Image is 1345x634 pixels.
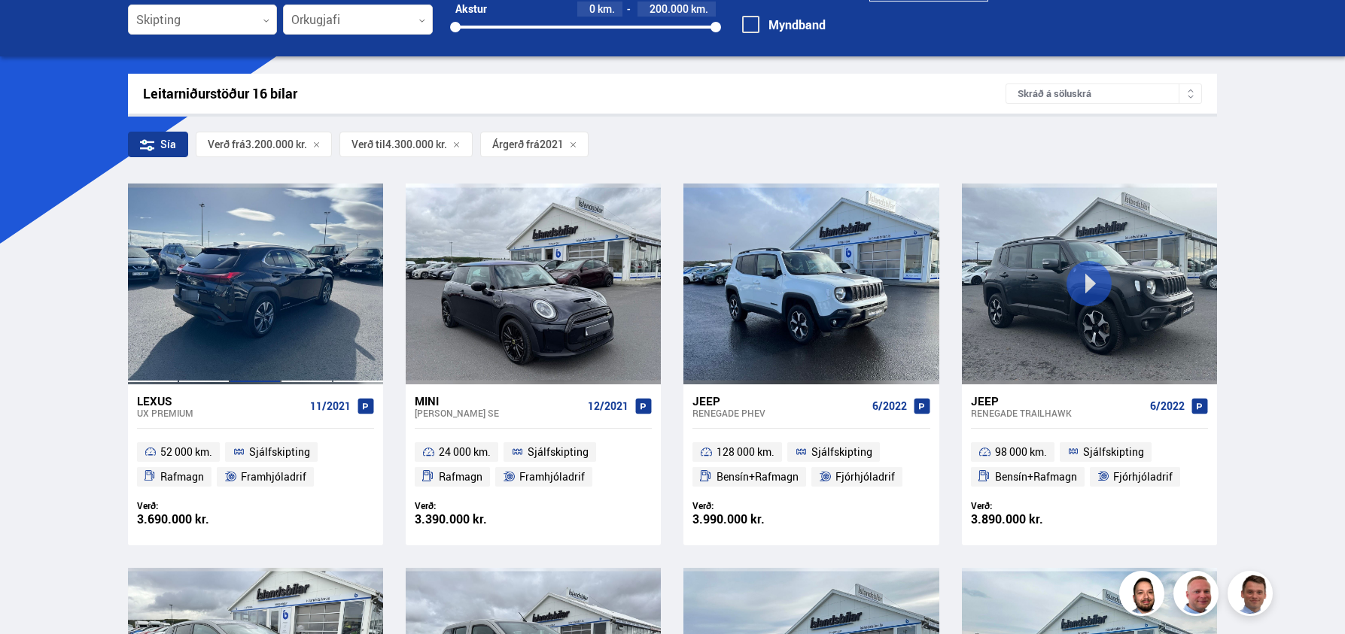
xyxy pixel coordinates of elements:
span: 6/2022 [872,400,907,412]
a: Jeep Renegade TRAILHAWK 6/2022 98 000 km. Sjálfskipting Bensín+Rafmagn Fjórhjóladrif Verð: 3.890.... [962,384,1217,545]
div: Akstur [455,3,487,15]
span: 200.000 [650,2,689,16]
span: 128 000 km. [717,443,774,461]
span: Fjórhjóladrif [835,468,895,486]
div: Jeep [971,394,1144,408]
a: Mini [PERSON_NAME] SE 12/2021 24 000 km. Sjálfskipting Rafmagn Framhjóladrif Verð: 3.390.000 kr. [406,384,661,545]
div: Verð: [692,500,811,511]
span: 0 [589,2,595,16]
img: nhp88E3Fdnt1Opn2.png [1121,573,1167,618]
span: 24 000 km. [439,443,491,461]
span: Bensín+Rafmagn [995,468,1077,486]
div: Lexus [137,394,304,408]
div: UX PREMIUM [137,408,304,418]
span: Árgerð frá [492,138,540,150]
div: 3.690.000 kr. [137,513,256,526]
span: 3.200.000 kr. [245,138,307,150]
div: Renegade PHEV [692,408,866,418]
span: 98 000 km. [995,443,1047,461]
div: Renegade TRAILHAWK [971,408,1144,418]
div: 3.990.000 kr. [692,513,811,526]
div: Leitarniðurstöður 16 bílar [143,86,1006,102]
div: Verð: [971,500,1090,511]
span: Framhjóladrif [519,468,585,486]
span: Fjórhjóladrif [1113,468,1173,486]
div: Verð: [137,500,256,511]
span: Rafmagn [160,468,204,486]
div: Verð: [415,500,534,511]
span: Sjálfskipting [249,443,310,461]
span: 12/2021 [588,400,628,412]
img: siFngHWaQ9KaOqBr.png [1176,573,1221,618]
span: 6/2022 [1150,400,1185,412]
span: Verð frá [208,138,245,150]
div: 3.390.000 kr. [415,513,534,526]
span: 2021 [540,138,564,150]
span: km. [691,3,708,15]
span: Sjálfskipting [1083,443,1144,461]
div: Skráð á söluskrá [1006,83,1202,104]
span: Bensín+Rafmagn [717,468,799,486]
div: Jeep [692,394,866,408]
span: Sjálfskipting [811,443,872,461]
div: Mini [415,394,582,408]
img: FbJEzSuNWCJXmdc-.webp [1230,573,1275,618]
a: Lexus UX PREMIUM 11/2021 52 000 km. Sjálfskipting Rafmagn Framhjóladrif Verð: 3.690.000 kr. [128,384,383,545]
span: Sjálfskipting [528,443,589,461]
a: Jeep Renegade PHEV 6/2022 128 000 km. Sjálfskipting Bensín+Rafmagn Fjórhjóladrif Verð: 3.990.000 kr. [683,384,939,545]
span: Rafmagn [439,468,482,486]
label: Myndband [742,18,826,32]
div: 3.890.000 kr. [971,513,1090,526]
span: 4.300.000 kr. [385,138,447,150]
div: [PERSON_NAME] SE [415,408,582,418]
div: Sía [128,132,188,157]
span: Framhjóladrif [241,468,306,486]
span: 11/2021 [310,400,351,412]
span: 52 000 km. [160,443,212,461]
button: Open LiveChat chat widget [12,6,57,51]
span: Verð til [351,138,385,150]
span: km. [598,3,615,15]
